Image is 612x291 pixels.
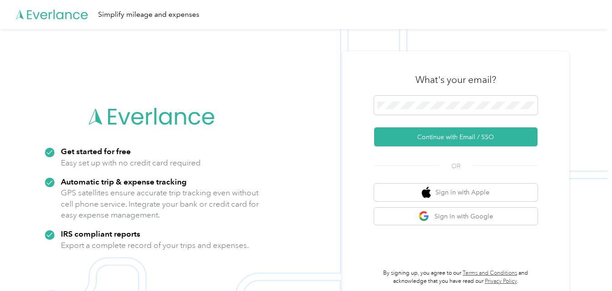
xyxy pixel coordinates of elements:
[61,146,131,156] strong: Get started for free
[61,187,259,221] p: GPS satellites ensure accurate trip tracking even without cell phone service. Integrate your bank...
[98,9,199,20] div: Simplify mileage and expenses
[61,177,187,186] strong: Automatic trip & expense tracking
[374,184,538,201] button: apple logoSign in with Apple
[61,229,140,238] strong: IRS compliant reports
[440,161,472,171] span: OR
[374,127,538,146] button: Continue with Email / SSO
[61,157,201,169] p: Easy set up with no credit card required
[61,240,249,251] p: Export a complete record of your trips and expenses.
[463,270,517,276] a: Terms and Conditions
[374,269,538,285] p: By signing up, you agree to our and acknowledge that you have read our .
[419,211,430,222] img: google logo
[374,208,538,225] button: google logoSign in with Google
[485,278,517,285] a: Privacy Policy
[422,187,431,198] img: apple logo
[415,73,496,86] h3: What's your email?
